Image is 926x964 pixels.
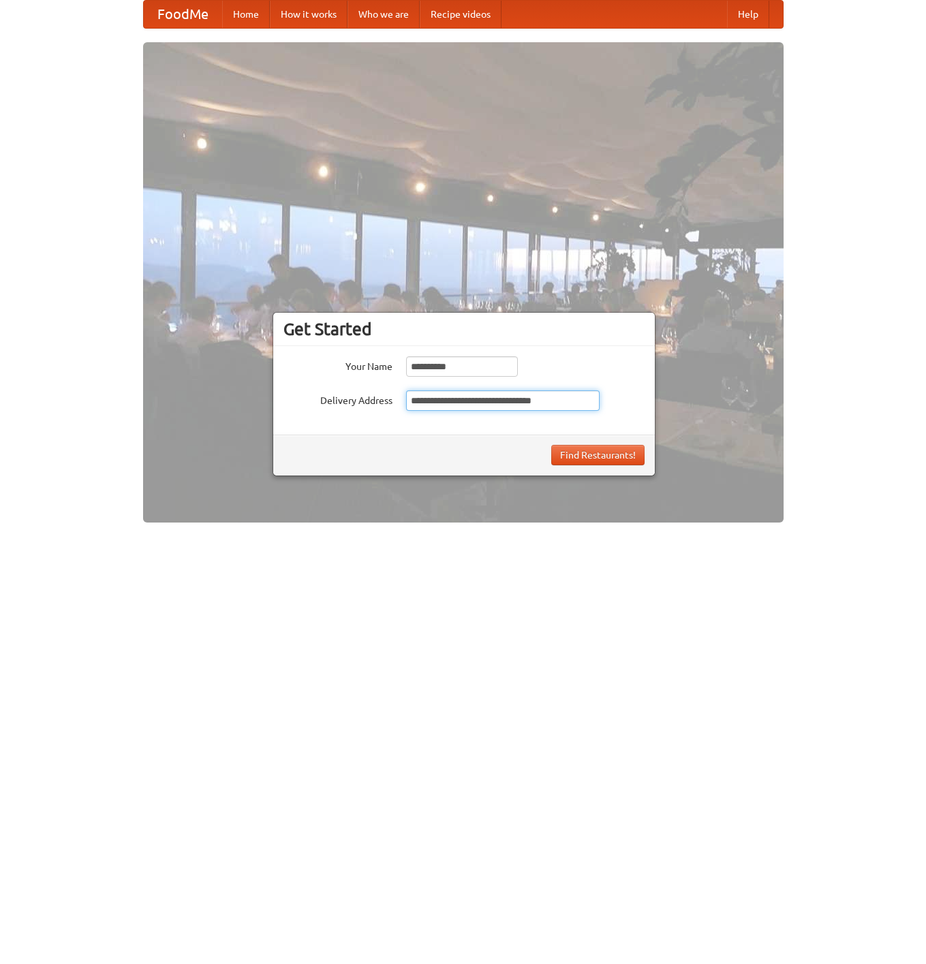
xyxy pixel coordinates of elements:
button: Find Restaurants! [551,445,645,465]
label: Delivery Address [283,390,392,407]
a: Home [222,1,270,28]
label: Your Name [283,356,392,373]
a: Help [727,1,769,28]
a: How it works [270,1,348,28]
a: Who we are [348,1,420,28]
a: Recipe videos [420,1,501,28]
a: FoodMe [144,1,222,28]
h3: Get Started [283,319,645,339]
